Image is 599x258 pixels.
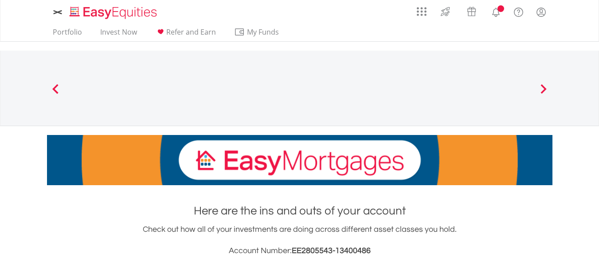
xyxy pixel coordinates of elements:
div: Check out how all of your investments are doing across different asset classes you hold. [47,223,552,257]
a: Notifications [485,2,507,20]
img: EasyMortage Promotion Banner [47,135,552,185]
a: AppsGrid [411,2,432,16]
a: FAQ's and Support [507,2,530,20]
a: Refer and Earn [152,28,219,41]
span: My Funds [234,26,292,38]
a: Portfolio [49,28,86,41]
a: Home page [66,2,161,20]
a: Invest Now [97,28,141,41]
h1: Here are the ins and outs of your account [47,203,552,219]
h3: Account Number: [47,245,552,257]
img: thrive-v2.svg [438,4,453,19]
a: Vouchers [458,2,485,19]
span: Refer and Earn [166,27,216,37]
span: EE2805543-13400486 [292,246,371,255]
a: My Profile [530,2,552,22]
img: vouchers-v2.svg [464,4,479,19]
img: grid-menu-icon.svg [417,7,427,16]
img: EasyEquities_Logo.png [68,5,161,20]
